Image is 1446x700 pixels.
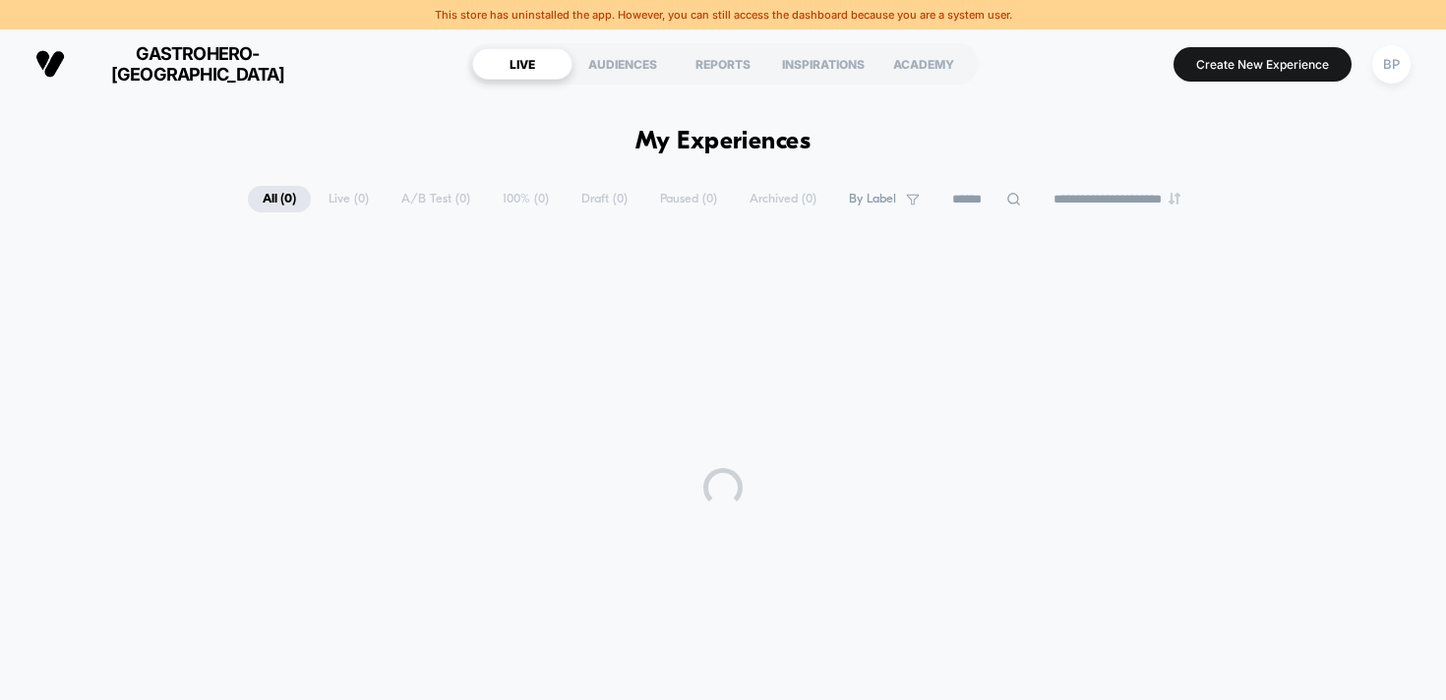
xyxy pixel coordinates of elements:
[35,49,65,79] img: Visually logo
[849,192,896,206] span: By Label
[1169,193,1180,204] img: end
[1372,45,1411,84] div: BP
[572,48,673,80] div: AUDIENCES
[1174,47,1352,82] button: Create New Experience
[472,48,572,80] div: LIVE
[80,43,316,85] span: gastrohero-[GEOGRAPHIC_DATA]
[773,48,874,80] div: INSPIRATIONS
[1366,44,1416,85] button: BP
[635,128,812,156] h1: My Experiences
[30,42,322,86] button: gastrohero-[GEOGRAPHIC_DATA]
[248,186,311,212] span: All ( 0 )
[673,48,773,80] div: REPORTS
[874,48,974,80] div: ACADEMY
